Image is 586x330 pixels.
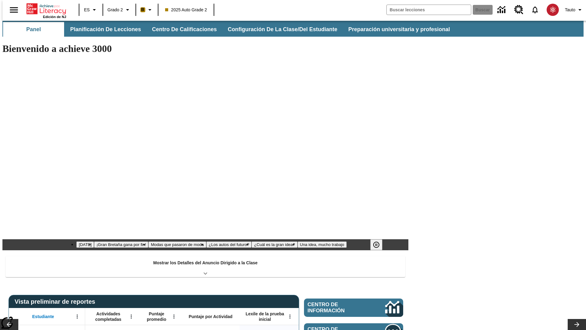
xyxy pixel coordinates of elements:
[105,4,134,15] button: Grado: Grado 2, Elige un grado
[2,43,408,54] h1: Bienvenido a achieve 3000
[189,314,232,319] span: Puntaje por Actividad
[2,21,584,37] div: Subbarra de navegación
[2,22,455,37] div: Subbarra de navegación
[547,4,559,16] img: avatar image
[138,4,156,15] button: Boost El color de la clase es anaranjado claro. Cambiar el color de la clase.
[94,241,148,248] button: Diapositiva 2 ¡Gran Bretaña gana por fin!
[370,239,389,250] div: Pausar
[127,312,136,321] button: Abrir menú
[370,239,382,250] button: Pausar
[304,299,403,317] a: Centro de información
[568,319,586,330] button: Carrusel de lecciones, seguir
[169,312,179,321] button: Abrir menú
[32,314,54,319] span: Estudiante
[27,3,66,15] a: Portada
[206,241,252,248] button: Diapositiva 4 ¿Los autos del futuro?
[142,311,171,322] span: Puntaje promedio
[43,15,66,19] span: Edición de NJ
[543,2,562,18] button: Escoja un nuevo avatar
[65,22,146,37] button: Planificación de lecciones
[527,2,543,18] a: Notificaciones
[107,7,123,13] span: Grado 2
[562,4,586,15] button: Perfil/Configuración
[387,5,471,15] input: Buscar campo
[141,6,144,13] span: B
[5,1,23,19] button: Abrir el menú lateral
[84,7,90,13] span: ES
[298,241,347,248] button: Diapositiva 6 Una idea, mucho trabajo
[5,256,405,277] div: Mostrar los Detalles del Anuncio Dirigido a la Clase
[343,22,455,37] button: Preparación universitaria y profesional
[251,241,297,248] button: Diapositiva 5 ¿Cuál es la gran idea?
[511,2,527,18] a: Centro de recursos, Se abrirá en una pestaña nueva.
[243,311,287,322] span: Lexile de la prueba inicial
[308,302,365,314] span: Centro de información
[76,241,94,248] button: Diapositiva 1 Día del Trabajo
[81,4,101,15] button: Lenguaje: ES, Selecciona un idioma
[494,2,511,18] a: Centro de información
[88,311,128,322] span: Actividades completadas
[148,241,206,248] button: Diapositiva 3 Modas que pasaron de moda
[147,22,222,37] button: Centro de calificaciones
[15,298,98,305] span: Vista preliminar de reportes
[73,312,82,321] button: Abrir menú
[153,260,258,266] p: Mostrar los Detalles del Anuncio Dirigido a la Clase
[165,7,207,13] span: 2025 Auto Grade 2
[285,312,295,321] button: Abrir menú
[565,7,575,13] span: Tauto
[27,2,66,19] div: Portada
[223,22,342,37] button: Configuración de la clase/del estudiante
[3,22,64,37] button: Panel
